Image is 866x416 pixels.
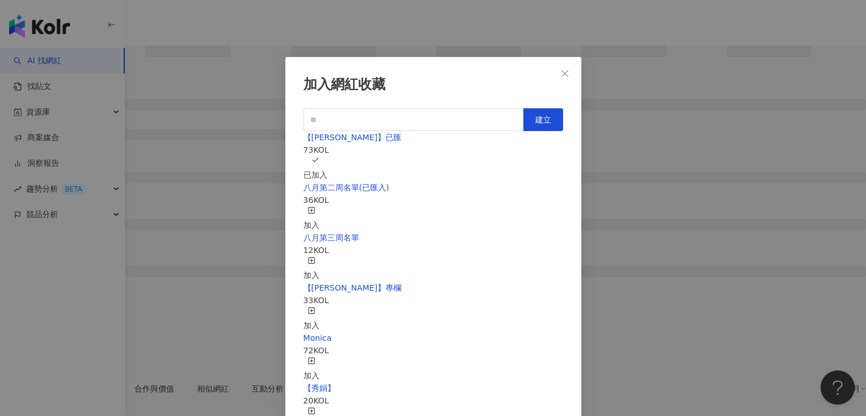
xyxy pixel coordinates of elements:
a: 八月第二周名單(已匯入) [303,183,389,192]
a: Monica [303,333,332,342]
button: 建立 [523,108,563,131]
button: 加入 [303,206,319,231]
span: close [560,69,569,78]
a: 八月第三周名單 [303,233,359,242]
button: 已加入 [303,156,327,181]
div: 36 KOL [303,194,563,206]
button: Close [553,62,576,85]
button: 加入 [303,357,319,382]
span: 建立 [535,115,551,124]
div: 73 KOL [303,144,563,156]
a: 【[PERSON_NAME]】專欄 [303,283,401,292]
div: 加入網紅收藏 [303,75,563,95]
button: 加入 [303,307,319,332]
div: 72 KOL [303,344,563,357]
button: 加入 [303,256,319,282]
div: 12 KOL [303,244,563,256]
div: 33 KOL [303,294,563,307]
a: 【[PERSON_NAME]】已匯 [303,133,401,142]
div: 20 KOL [303,394,563,407]
a: 【秀娟】 [303,384,335,393]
